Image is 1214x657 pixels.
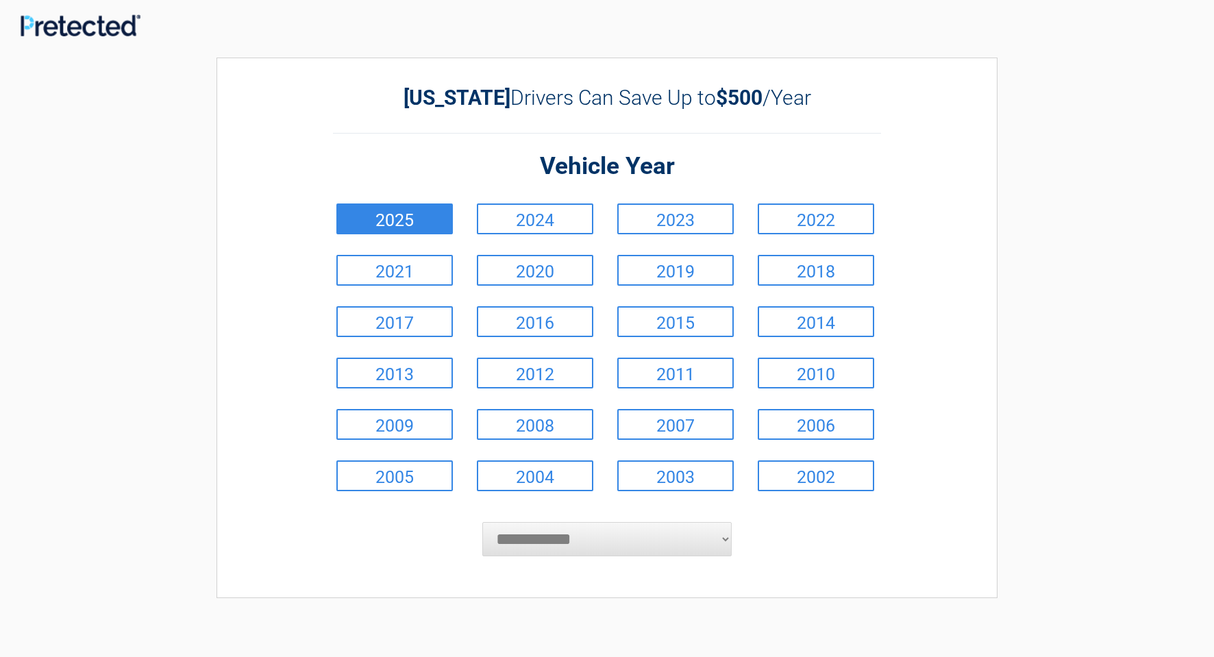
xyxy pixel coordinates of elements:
a: 2008 [477,409,593,440]
a: 2025 [336,203,453,234]
b: [US_STATE] [404,86,510,110]
h2: Vehicle Year [333,151,881,183]
a: 2003 [617,460,734,491]
h2: Drivers Can Save Up to /Year [333,86,881,110]
a: 2002 [758,460,874,491]
a: 2024 [477,203,593,234]
a: 2016 [477,306,593,337]
a: 2005 [336,460,453,491]
a: 2023 [617,203,734,234]
a: 2004 [477,460,593,491]
a: 2010 [758,358,874,388]
b: $500 [716,86,763,110]
a: 2018 [758,255,874,286]
img: Main Logo [21,14,140,36]
a: 2007 [617,409,734,440]
a: 2021 [336,255,453,286]
a: 2019 [617,255,734,286]
a: 2013 [336,358,453,388]
a: 2020 [477,255,593,286]
a: 2012 [477,358,593,388]
a: 2015 [617,306,734,337]
a: 2017 [336,306,453,337]
a: 2011 [617,358,734,388]
a: 2006 [758,409,874,440]
a: 2014 [758,306,874,337]
a: 2009 [336,409,453,440]
a: 2022 [758,203,874,234]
